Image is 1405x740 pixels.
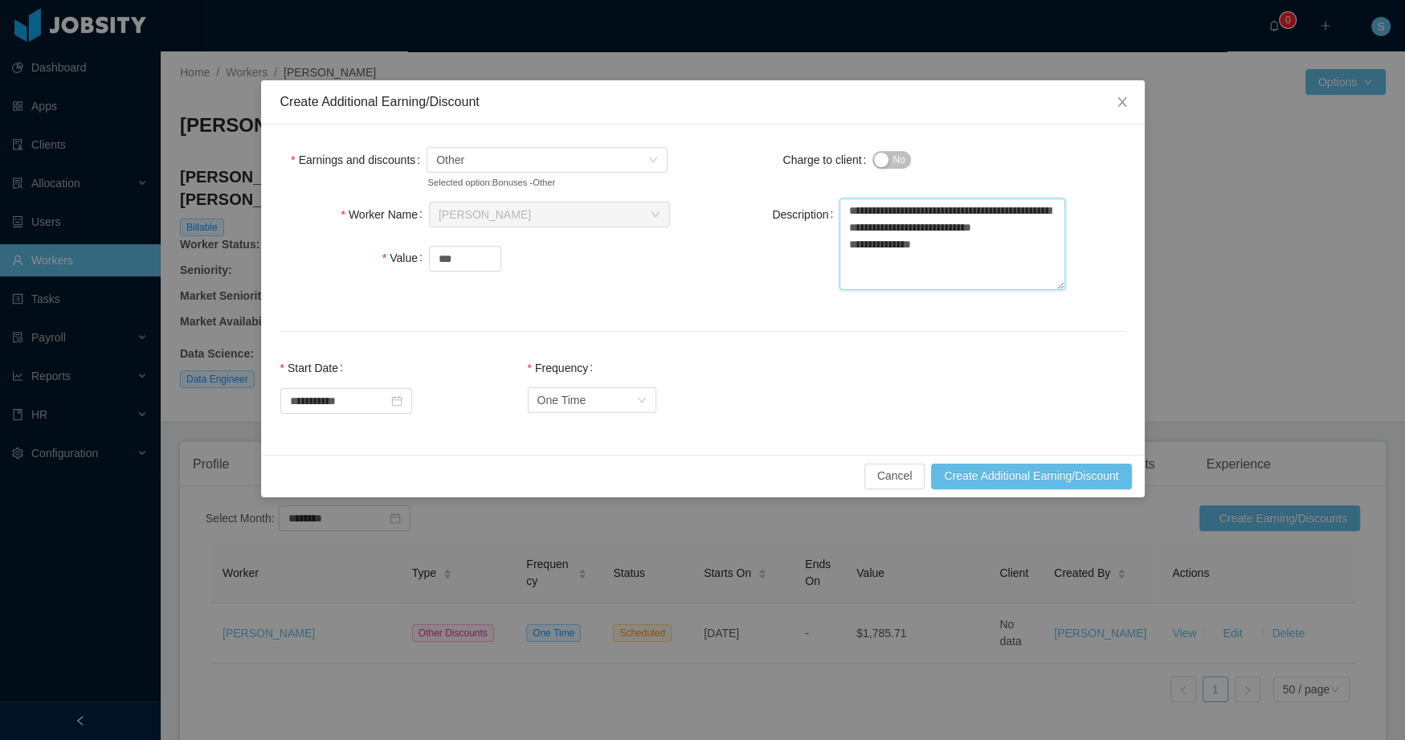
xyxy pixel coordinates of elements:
[772,208,839,221] label: Description
[528,362,600,374] label: Frequency
[864,464,925,489] button: Cancel
[1100,80,1145,125] button: Close
[382,251,429,264] label: Value
[931,464,1131,489] button: Create Additional Earning/Discount
[439,202,531,227] div: Marcel Pinheiro
[892,152,905,168] span: No
[637,395,647,407] i: icon: down
[436,148,464,172] span: Other
[291,153,427,166] label: Earnings and discounts
[872,151,910,169] button: Charge to client
[1116,96,1129,108] i: icon: close
[430,247,500,271] input: Value
[280,362,349,374] label: Start Date
[537,388,586,412] div: One Time
[428,176,632,190] small: Selected option: Bonuses - Other
[391,395,402,407] i: icon: calendar
[782,153,872,166] label: Charge to client
[839,198,1065,290] textarea: Description
[648,155,658,166] i: icon: down
[280,93,1125,111] div: Create Additional Earning/Discount
[651,210,660,221] i: icon: down
[341,208,428,221] label: Worker Name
